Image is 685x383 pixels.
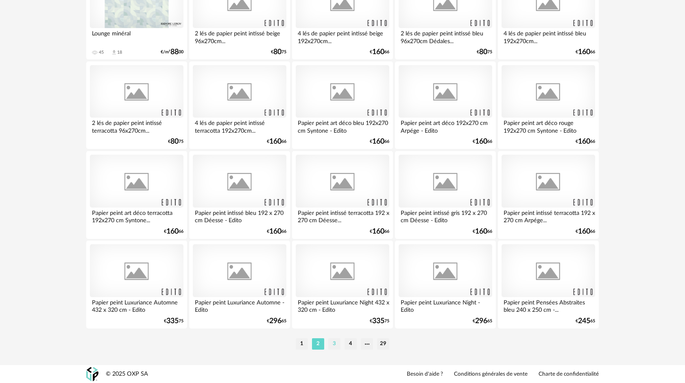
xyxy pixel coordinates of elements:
a: Papier peint intissé gris 192 x 270 cm Déesse - Edito €16066 [395,151,496,239]
div: Papier peint art déco terracotta 192x270 cm Syntone... [90,208,183,224]
a: Papier peint Luxuriance Automne 432 x 320 cm - Edito €33575 [86,241,187,328]
div: Papier peint Luxuriance Night - Edito [399,297,492,313]
span: 80 [170,139,179,144]
span: 160 [269,229,281,234]
span: 160 [269,139,281,144]
a: Papier peint Pensées Abstraites bleu 240 x 250 cm -... €24565 [498,241,599,328]
div: € 66 [370,49,389,55]
div: 4 lés de papier peint intissé bleu 192x270cm... [502,28,595,44]
div: € 65 [576,318,595,324]
span: 160 [578,139,590,144]
span: 80 [479,49,487,55]
li: 3 [328,338,340,350]
div: € 75 [168,139,183,144]
div: 2 lés de papier peint intissé bleu 96x270cm Dédales... [399,28,492,44]
span: 88 [170,49,179,55]
div: € 66 [164,229,183,234]
li: 1 [296,338,308,350]
div: Papier peint intissé bleu 192 x 270 cm Déesse - Edito [193,208,286,224]
li: 29 [377,338,389,350]
div: Papier peint art déco bleu 192x270 cm Syntone - Edito [296,118,389,134]
span: 160 [475,139,487,144]
div: € 65 [473,318,492,324]
div: Papier peint Pensées Abstraites bleu 240 x 250 cm -... [502,297,595,313]
span: 296 [475,318,487,324]
div: Papier peint intissé terracotta 192 x 270 cm Arpége... [502,208,595,224]
span: 296 [269,318,281,324]
div: € 75 [271,49,286,55]
div: € 66 [370,229,389,234]
li: 2 [312,338,324,350]
a: Papier peint intissé terracotta 192 x 270 cm Arpége... €16066 [498,151,599,239]
a: Papier peint Luxuriance Automne - Edito €29665 [189,241,290,328]
a: 4 lés de papier peint intissé terracotta 192x270cm... €16066 [189,61,290,149]
div: Papier peint art déco 192x270 cm Arpége - Edito [399,118,492,134]
a: Conditions générales de vente [454,371,528,378]
a: Charte de confidentialité [539,371,599,378]
div: © 2025 OXP SA [106,370,148,378]
span: 245 [578,318,590,324]
div: € 75 [370,318,389,324]
a: Papier peint art déco 192x270 cm Arpége - Edito €16066 [395,61,496,149]
div: € 75 [164,318,183,324]
a: Papier peint Luxuriance Night - Edito €29665 [395,241,496,328]
div: 2 lés de papier peint intissé terracotta 96x270cm... [90,118,183,134]
span: 335 [372,318,384,324]
span: 160 [578,49,590,55]
div: 4 lés de papier peint intissé beige 192x270cm... [296,28,389,44]
div: € 66 [576,229,595,234]
a: Papier peint art déco rouge 192x270 cm Syntone - Edito €16066 [498,61,599,149]
a: Papier peint art déco terracotta 192x270 cm Syntone... €16066 [86,151,187,239]
div: Papier peint Luxuriance Automne 432 x 320 cm - Edito [90,297,183,313]
img: OXP [86,367,98,381]
a: Besoin d'aide ? [407,371,443,378]
div: Papier peint intissé terracotta 192 x 270 cm Déesse... [296,208,389,224]
div: € 66 [473,139,492,144]
span: 160 [578,229,590,234]
span: 160 [372,49,384,55]
span: 160 [372,139,384,144]
div: € 66 [267,139,286,144]
li: 4 [345,338,357,350]
div: € 66 [370,139,389,144]
div: € 66 [576,139,595,144]
span: 160 [166,229,179,234]
a: Papier peint intissé bleu 192 x 270 cm Déesse - Edito €16066 [189,151,290,239]
div: 4 lés de papier peint intissé terracotta 192x270cm... [193,118,286,134]
a: Papier peint Luxuriance Night 432 x 320 cm - Edito €33575 [292,241,393,328]
div: € 66 [473,229,492,234]
a: 2 lés de papier peint intissé terracotta 96x270cm... €8075 [86,61,187,149]
span: 335 [166,318,179,324]
a: Papier peint intissé terracotta 192 x 270 cm Déesse... €16066 [292,151,393,239]
div: 45 [99,50,104,55]
div: Papier peint Luxuriance Night 432 x 320 cm - Edito [296,297,389,313]
span: 160 [475,229,487,234]
span: 80 [273,49,281,55]
div: €/m² 00 [161,49,183,55]
div: Lounge minéral [90,28,183,44]
div: Papier peint Luxuriance Automne - Edito [193,297,286,313]
div: € 75 [477,49,492,55]
div: Papier peint art déco rouge 192x270 cm Syntone - Edito [502,118,595,134]
div: € 66 [267,229,286,234]
div: Papier peint intissé gris 192 x 270 cm Déesse - Edito [399,208,492,224]
div: € 66 [576,49,595,55]
span: 160 [372,229,384,234]
span: Download icon [111,49,117,55]
div: 2 lés de papier peint intissé beige 96x270cm... [193,28,286,44]
div: € 65 [267,318,286,324]
div: 18 [117,50,122,55]
a: Papier peint art déco bleu 192x270 cm Syntone - Edito €16066 [292,61,393,149]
